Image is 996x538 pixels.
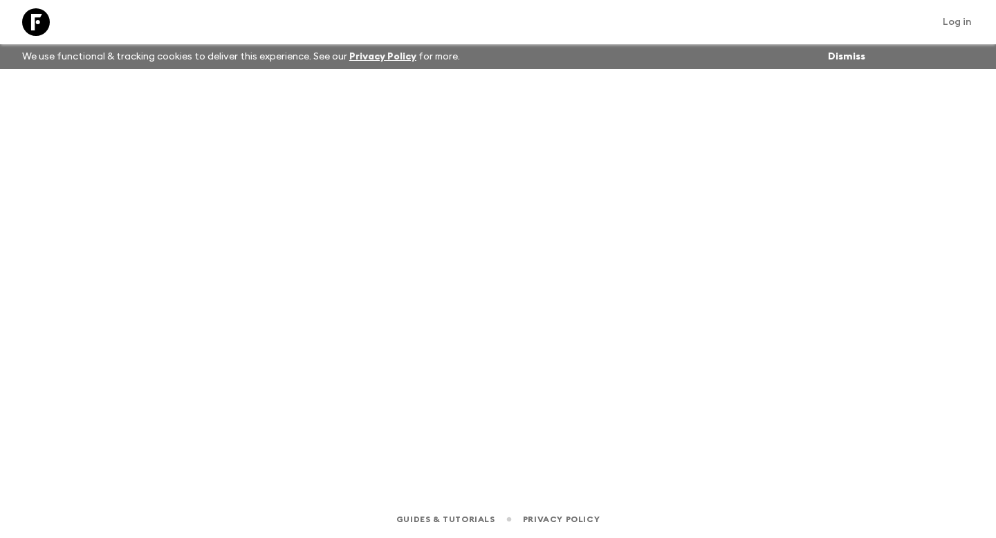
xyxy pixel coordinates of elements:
button: Dismiss [824,47,869,66]
p: We use functional & tracking cookies to deliver this experience. See our for more. [17,44,465,69]
a: Log in [935,12,979,32]
a: Privacy Policy [523,512,600,527]
a: Guides & Tutorials [396,512,495,527]
a: Privacy Policy [349,52,416,62]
